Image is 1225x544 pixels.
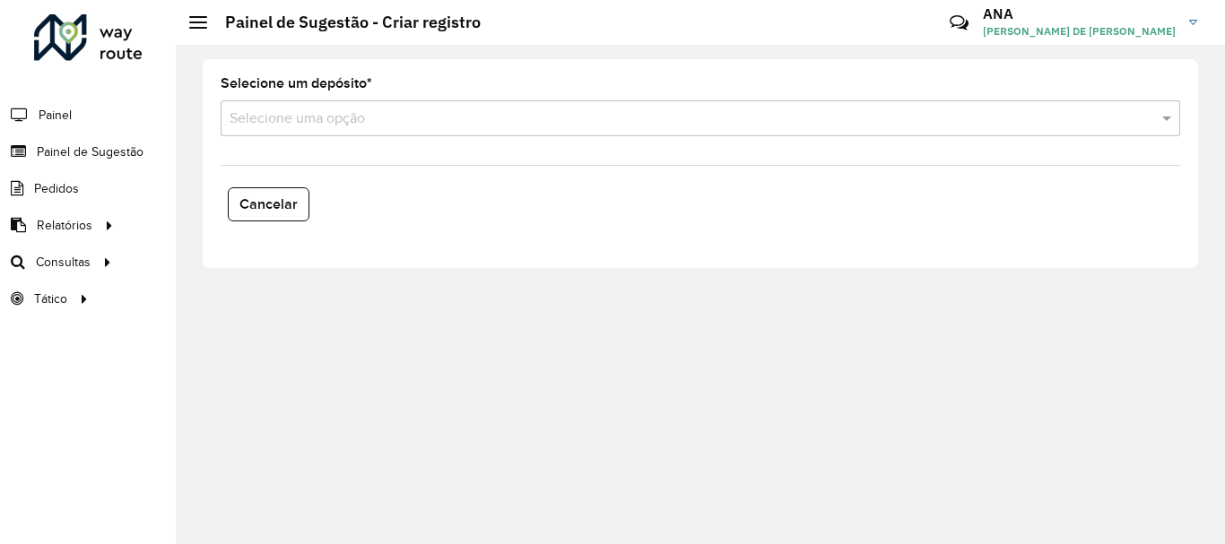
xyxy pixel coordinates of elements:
[34,179,79,198] span: Pedidos
[36,253,91,272] span: Consultas
[34,289,67,308] span: Tático
[983,23,1176,39] span: [PERSON_NAME] DE [PERSON_NAME]
[228,187,309,221] button: Cancelar
[37,142,143,161] span: Painel de Sugestão
[221,73,372,94] label: Selecione um depósito
[39,106,72,125] span: Painel
[940,4,978,42] a: Contato Rápido
[239,196,298,212] span: Cancelar
[37,216,92,235] span: Relatórios
[207,13,481,32] h2: Painel de Sugestão - Criar registro
[983,5,1176,22] h3: ANA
